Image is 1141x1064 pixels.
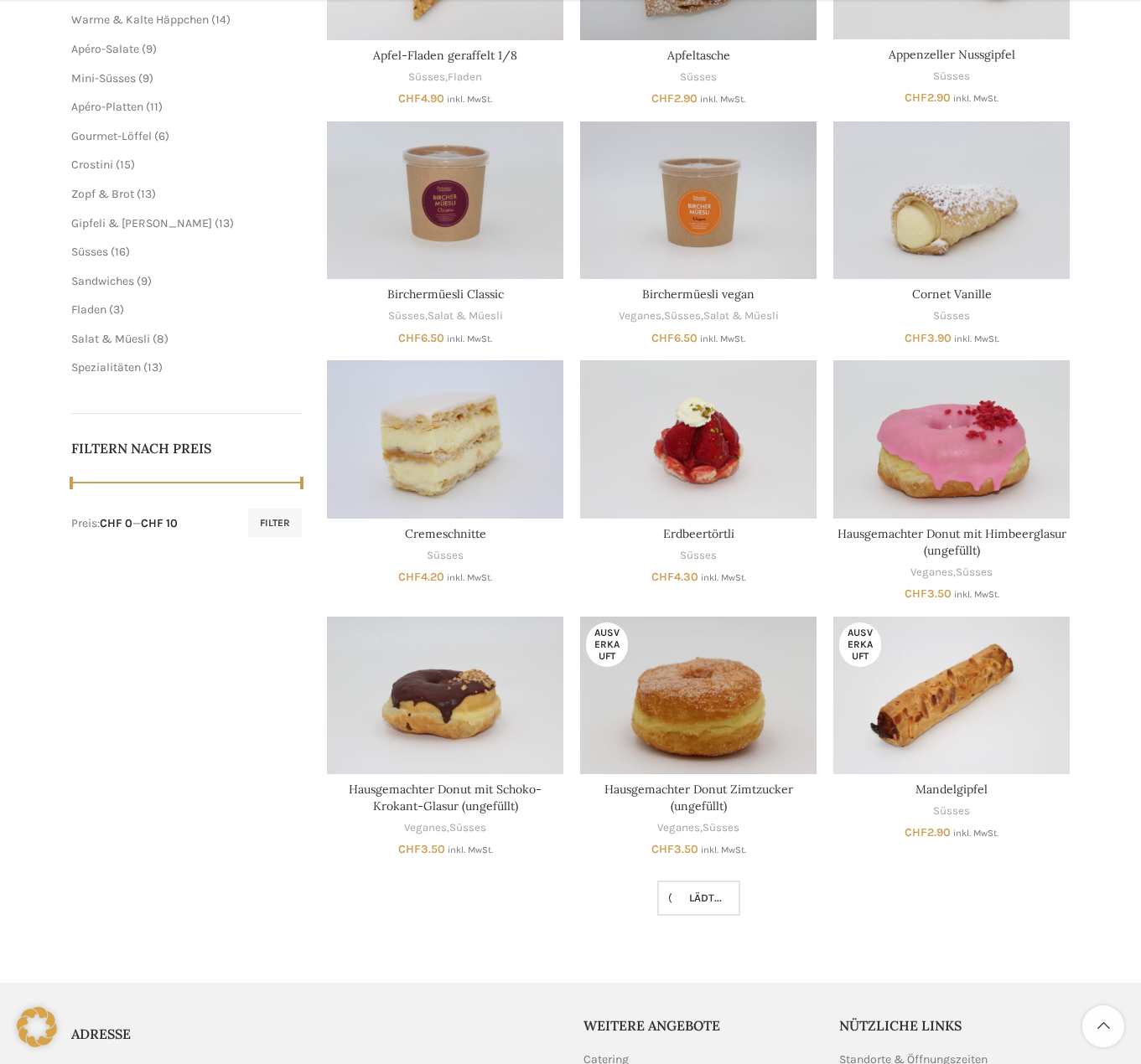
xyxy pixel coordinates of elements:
span: CHF 0 [100,516,132,530]
a: Appenzeller Nussgipfel [889,47,1015,62]
a: Mini-Süsses [71,71,136,85]
a: Salat & Müesli [71,332,150,346]
a: Süsses [933,803,970,819]
a: Veganes [619,308,661,324]
span: Ausverkauft [586,622,628,667]
a: Erdbeertörtli [580,360,817,518]
a: Cornet Vanille [833,121,1070,279]
a: Süsses [427,548,464,564]
div: , [327,308,563,324]
small: inkl. MwSt. [700,94,745,105]
a: Apfeltasche [667,48,730,63]
a: Hausgemachter Donut Zimtzucker (ungefüllt) [580,617,817,774]
h5: Filtern nach Preis [71,439,303,457]
small: inkl. MwSt. [953,93,998,104]
a: Salat & Müesli [428,308,503,324]
small: inkl. MwSt. [447,333,492,344]
span: 16 [115,245,126,259]
span: CHF [651,842,674,856]
span: 3 [113,302,120,317]
a: Apéro-Salate [71,42,139,56]
div: , [327,820,563,836]
span: CHF [398,570,421,584]
small: inkl. MwSt. [954,333,999,344]
div: , [833,565,1070,581]
span: CHF [651,570,674,584]
span: Lädt... [676,891,722,905]
span: 14 [215,13,226,27]
a: Zopf & Brot [71,187,134,201]
span: ADRESSE [71,1025,131,1042]
a: Cremeschnitte [405,526,486,541]
div: Preis: — [71,515,178,532]
a: Süsses [933,69,970,85]
a: Süsses [408,70,445,85]
span: 9 [146,42,153,56]
small: inkl. MwSt. [448,844,493,855]
button: Filter [248,508,302,538]
bdi: 4.30 [651,570,698,584]
span: CHF [398,91,421,106]
span: CHF [905,586,927,601]
bdi: 4.90 [398,91,444,106]
a: Süsses [664,308,701,324]
small: inkl. MwSt. [953,828,998,839]
a: Mandelgipfel [915,782,988,797]
span: 13 [148,360,158,374]
a: Veganes [404,820,447,836]
a: Apfel-Fladen geraffelt 1/8 [373,48,517,63]
a: Hausgemachter Donut mit Himbeerglasur (ungefüllt) [838,526,1066,558]
a: Veganes [910,565,953,581]
a: Sandwiches [71,274,134,288]
a: Spezialitäten [71,360,141,374]
span: CHF [651,331,674,345]
bdi: 6.50 [398,331,444,345]
a: Birchermüesli Classic [327,121,563,279]
a: Warme & Kalte Häppchen [71,13,209,27]
bdi: 2.90 [651,91,698,106]
span: Crostini [71,158,113,172]
small: inkl. MwSt. [701,572,746,583]
bdi: 3.50 [651,842,698,856]
a: Hausgemachter Donut Zimtzucker (ungefüllt) [604,782,793,813]
a: Veganes [657,820,700,836]
span: CHF [905,825,927,839]
a: Salat & Müesli [703,308,779,324]
div: , [327,70,563,85]
span: 11 [150,100,158,114]
a: Apéro-Platten [71,100,143,114]
a: Birchermüesli Classic [387,287,504,302]
a: Hausgemachter Donut mit Schoko-Krokant-Glasur (ungefüllt) [349,782,542,813]
h5: Weitere Angebote [583,1016,815,1035]
span: 9 [143,71,149,85]
a: Gourmet-Löffel [71,129,152,143]
span: CHF [398,842,421,856]
a: Birchermüesli vegan [580,121,817,279]
a: Hausgemachter Donut mit Schoko-Krokant-Glasur (ungefüllt) [327,617,563,774]
small: inkl. MwSt. [701,844,746,855]
small: inkl. MwSt. [700,333,745,344]
a: Süsses [388,308,425,324]
span: Ausverkauft [839,622,881,667]
span: CHF [905,331,927,345]
span: 15 [120,158,131,172]
a: Fladen [448,70,482,85]
bdi: 6.50 [651,331,698,345]
a: Süsses [680,548,717,564]
small: inkl. MwSt. [447,94,492,105]
a: Süsses [71,245,108,259]
h5: Nützliche Links [839,1016,1071,1035]
div: , , [580,308,817,324]
a: Gipfeli & [PERSON_NAME] [71,216,212,230]
span: CHF 10 [141,516,178,530]
a: Fladen [71,302,106,317]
